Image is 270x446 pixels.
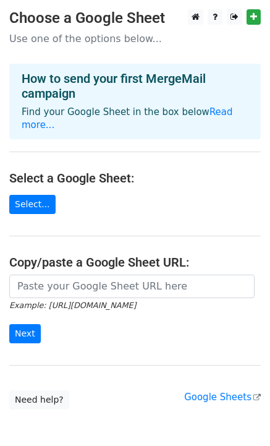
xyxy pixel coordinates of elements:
a: Need help? [9,390,69,410]
input: Paste your Google Sheet URL here [9,275,255,298]
p: Find your Google Sheet in the box below [22,106,248,132]
a: Google Sheets [184,392,261,403]
h4: Copy/paste a Google Sheet URL: [9,255,261,270]
a: Read more... [22,106,233,131]
small: Example: [URL][DOMAIN_NAME] [9,301,136,310]
a: Select... [9,195,56,214]
p: Use one of the options below... [9,32,261,45]
h3: Choose a Google Sheet [9,9,261,27]
h4: How to send your first MergeMail campaign [22,71,248,101]
input: Next [9,324,41,343]
h4: Select a Google Sheet: [9,171,261,186]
